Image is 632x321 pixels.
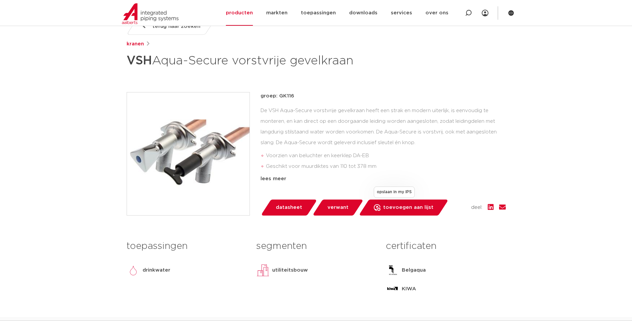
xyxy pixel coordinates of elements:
[383,202,433,213] span: toevoegen aan lijst
[276,202,302,213] span: datasheet
[402,285,416,293] p: KIWA
[266,161,506,172] li: Geschikt voor muurdiktes van 110 tot 378 mm
[256,264,270,277] img: utiliteitsbouw
[143,266,170,274] p: drinkwater
[261,175,506,183] div: lees meer
[386,282,399,296] img: KIWA
[386,264,399,277] img: Belgaqua
[373,187,414,198] span: opslaan in my IPS
[266,150,506,161] li: Voorzien van beluchter en keerklep DA-EB
[272,266,308,274] p: utiliteitsbouw
[127,40,144,48] a: kranen
[386,240,505,253] h3: certificaten
[471,204,482,212] span: deel:
[327,202,348,213] span: verwant
[261,92,506,100] p: groep: GK116
[261,105,506,172] div: De VSH Aqua-Secure vorstvrije gevelkraan heeft een strak en modern uiterlijk, is eenvoudig te mon...
[127,92,250,215] img: Product Image for VSH Aqua-Secure vorstvrije gevelkraan
[127,240,246,253] h3: toepassingen
[256,240,376,253] h3: segmenten
[127,55,152,67] strong: VSH
[126,18,216,35] a: terug naar zoeken
[127,51,377,71] h1: Aqua-Secure vorstvrije gevelkraan
[402,266,426,274] p: Belgaqua
[153,21,200,32] span: terug naar zoeken
[261,200,317,216] a: datasheet
[127,264,140,277] img: drinkwater
[312,200,363,216] a: verwant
